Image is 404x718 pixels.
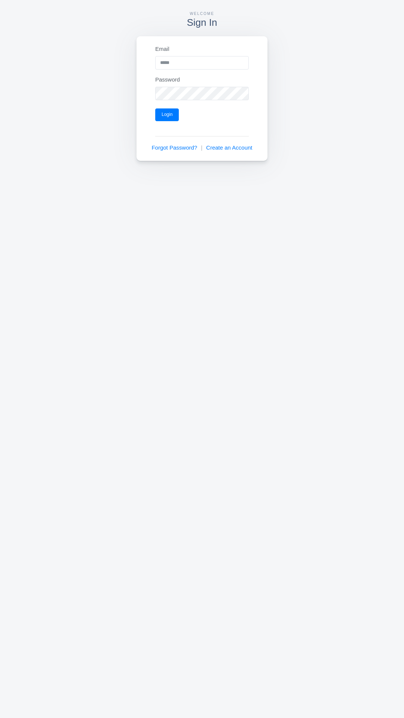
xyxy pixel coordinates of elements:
[151,144,197,152] a: Forgot Password?
[201,144,202,152] span: |
[155,108,179,121] button: Login
[137,18,267,27] h3: Sign In
[155,45,169,53] label: Email
[206,144,252,152] a: Create an Account
[155,76,180,84] label: Password
[190,12,214,16] span: Welcome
